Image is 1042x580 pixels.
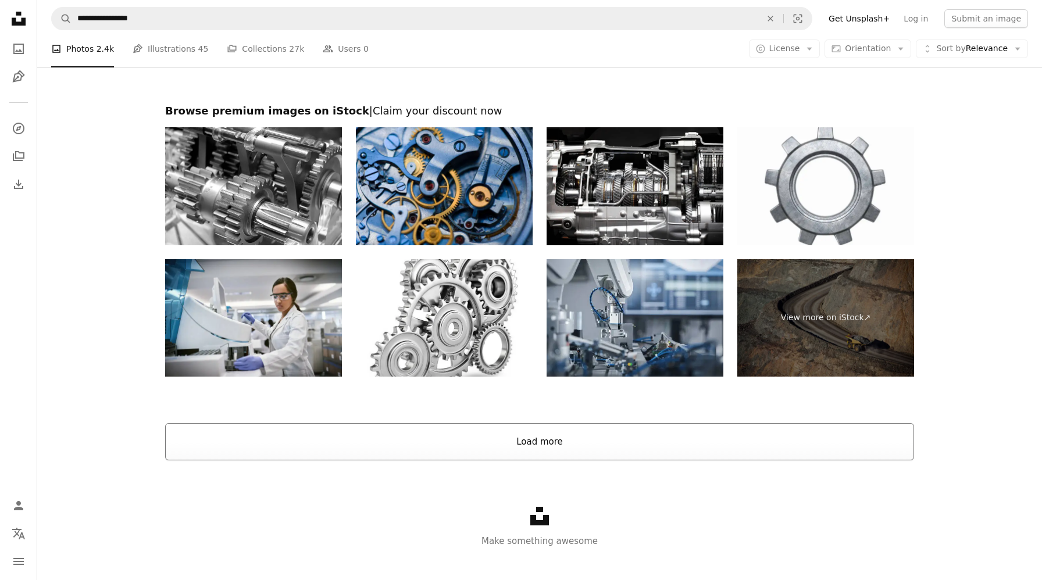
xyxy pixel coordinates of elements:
p: Make something awesome [37,534,1042,548]
button: Load more [165,423,914,460]
span: 27k [289,42,304,55]
a: Users 0 [323,30,369,67]
button: License [749,40,820,58]
span: Orientation [845,44,891,53]
img: Gear [737,127,914,245]
button: Submit an image [944,9,1028,28]
img: Cog gears mechanism concept. 3d [356,259,533,377]
a: View more on iStock↗ [737,259,914,377]
a: Illustrations [7,65,30,88]
span: | Claim your discount now [369,105,502,117]
span: License [769,44,800,53]
a: Collections [7,145,30,168]
a: Photos [7,37,30,60]
button: Clear [758,8,783,30]
button: Menu [7,550,30,573]
a: Get Unsplash+ [822,9,897,28]
span: 45 [198,42,209,55]
button: Orientation [825,40,911,58]
h2: Browse premium images on iStock [165,104,914,118]
a: Log in [897,9,935,28]
form: Find visuals sitewide [51,7,812,30]
img: inside the clock [356,127,533,245]
img: There’s always something waiting to be discovered [165,259,342,377]
span: Sort by [936,44,965,53]
img: Robotics Industry Four Engineering Facility Robot Arm Moving at Different Directions. High Tech I... [547,259,723,377]
button: Sort byRelevance [916,40,1028,58]
img: Industrial Gears Background [165,127,342,245]
button: Language [7,522,30,545]
span: Relevance [936,43,1008,55]
a: Download History [7,173,30,196]
a: Collections 27k [227,30,304,67]
span: 0 [363,42,369,55]
a: Illustrations 45 [133,30,208,67]
img: Gear Box Of Sports Car [547,127,723,245]
a: Explore [7,117,30,140]
button: Search Unsplash [52,8,72,30]
a: Home — Unsplash [7,7,30,33]
button: Visual search [784,8,812,30]
a: Log in / Sign up [7,494,30,517]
